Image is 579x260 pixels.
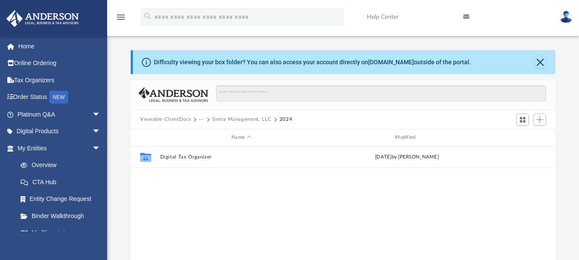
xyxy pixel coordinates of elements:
a: menu [116,16,126,22]
a: Digital Productsarrow_drop_down [6,123,114,140]
button: Digital Tax Organizer [160,154,322,160]
button: Sintra Management, LLC [212,116,271,123]
div: id [135,134,156,141]
button: Viewable-ClientDocs [140,116,191,123]
button: 2024 [279,116,293,123]
a: Order StatusNEW [6,89,114,106]
span: arrow_drop_down [92,123,109,140]
span: arrow_drop_down [92,106,109,123]
i: search [143,12,153,21]
span: arrow_drop_down [92,140,109,157]
div: Name [160,134,322,141]
a: Overview [12,157,114,174]
i: menu [116,12,126,22]
a: Entity Change Request [12,191,114,208]
a: [DOMAIN_NAME] [368,59,414,66]
a: CTA Hub [12,173,114,191]
button: ··· [199,116,204,123]
div: Difficulty viewing your box folder? You can also access your account directly on outside of the p... [154,58,471,67]
div: [DATE] by [PERSON_NAME] [326,153,488,161]
a: Binder Walkthrough [12,207,114,224]
div: Modified [326,134,488,141]
div: id [492,134,552,141]
button: Close [534,56,546,68]
a: Platinum Q&Aarrow_drop_down [6,106,114,123]
a: Online Ordering [6,55,114,72]
a: My Blueprint [12,224,109,242]
img: User Pic [560,11,573,23]
button: Add [534,114,546,126]
a: My Entitiesarrow_drop_down [6,140,114,157]
img: Anderson Advisors Platinum Portal [4,10,81,27]
a: Tax Organizers [6,72,114,89]
button: Switch to Grid View [516,114,529,126]
div: NEW [49,91,68,104]
input: Search files and folders [216,85,546,102]
a: Home [6,38,114,55]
